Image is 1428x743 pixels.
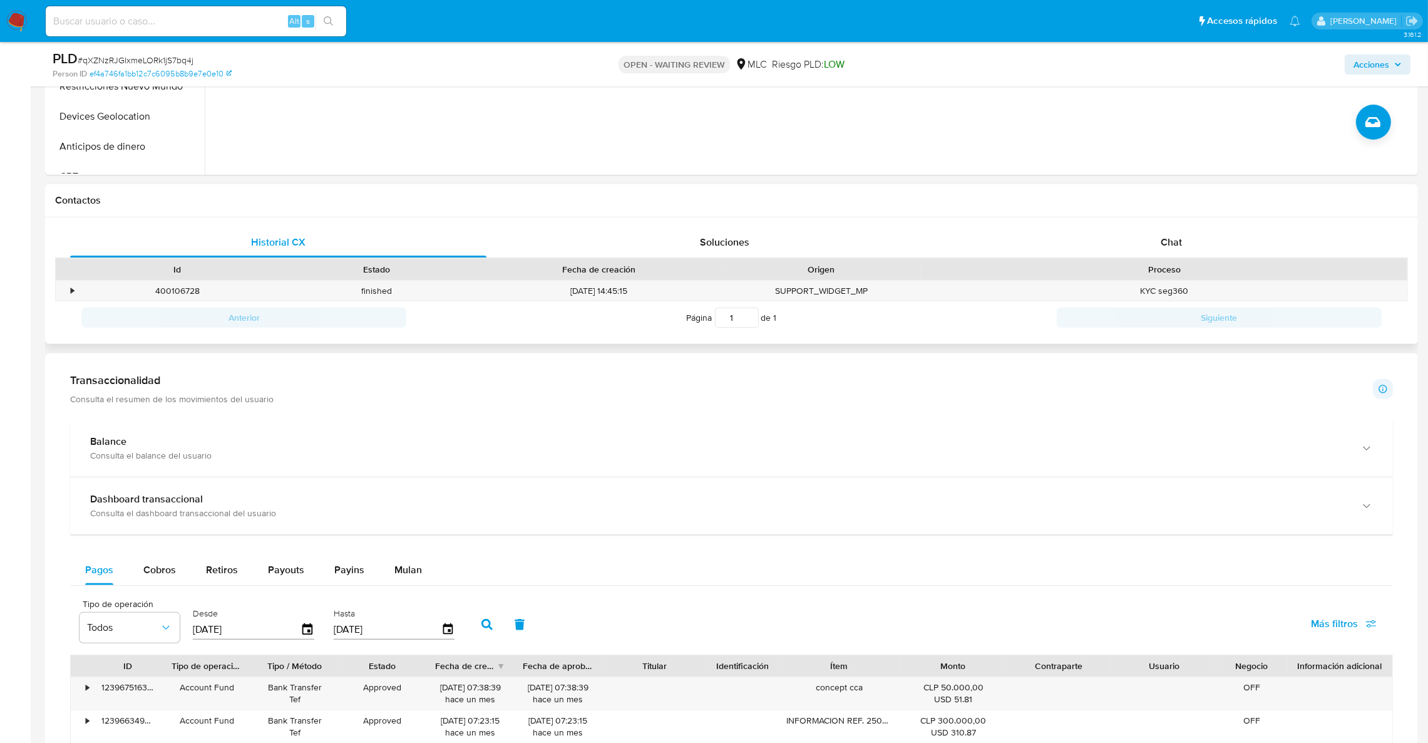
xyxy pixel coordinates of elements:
[277,281,477,301] div: finished
[81,308,406,328] button: Anterior
[774,311,777,324] span: 1
[1207,14,1277,28] span: Accesos rápidos
[921,281,1407,301] div: KYC seg360
[930,263,1399,276] div: Proceso
[1405,14,1419,28] a: Salir
[735,58,767,71] div: MLC
[772,58,845,71] span: Riesgo PLD:
[78,54,193,66] span: # qXZNzRJGIxmeLORk1jS7bq4j
[700,235,749,249] span: Soluciones
[251,235,306,249] span: Historial CX
[53,48,78,68] b: PLD
[1345,55,1410,75] button: Acciones
[476,281,721,301] div: [DATE] 14:45:15
[48,132,205,162] button: Anticipos de dinero
[1057,308,1382,328] button: Siguiente
[71,285,74,297] div: •
[48,162,205,192] button: CBT
[53,68,87,80] b: Person ID
[687,308,777,328] span: Página de
[48,101,205,132] button: Devices Geolocation
[90,68,232,80] a: ef4a746fa1bb12c7c6095b8b9e7e0e10
[1404,29,1422,39] span: 3.161.2
[485,263,712,276] div: Fecha de creación
[1354,55,1389,75] span: Acciones
[731,263,913,276] div: Origen
[286,263,468,276] div: Estado
[619,56,730,73] p: OPEN - WAITING REVIEW
[46,13,346,29] input: Buscar usuario o caso...
[78,281,277,301] div: 400106728
[1290,16,1300,26] a: Notificaciones
[824,57,845,71] span: LOW
[289,15,299,27] span: Alt
[1161,235,1182,249] span: Chat
[722,281,922,301] div: SUPPORT_WIDGET_MP
[55,194,1408,207] h1: Contactos
[306,15,310,27] span: s
[1330,15,1401,27] p: agustina.godoy@mercadolibre.com
[316,13,341,30] button: search-icon
[86,263,269,276] div: Id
